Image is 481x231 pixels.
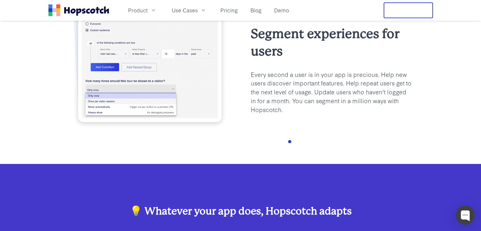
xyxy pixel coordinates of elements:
[218,5,240,16] a: Pricing
[251,70,413,114] p: Every second a user is in your app is precious. Help new users discover important features. Help ...
[251,25,413,60] h2: Segment experiences for users
[129,204,352,218] h3: 💡 Whatever your app does, Hopscotch adapts
[48,4,109,16] a: Home
[124,5,160,16] button: Product
[272,5,292,16] a: Demo
[248,5,264,16] a: Blog
[384,3,433,18] button: Free Trial
[168,5,210,16] button: Use Cases
[69,0,231,131] img: targeting customers with hopscotch onboarding flows
[128,6,148,14] span: Product
[172,6,198,14] span: Use Cases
